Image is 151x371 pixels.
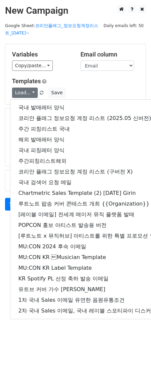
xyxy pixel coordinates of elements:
[12,51,70,58] h5: Variables
[81,51,139,58] h5: Email column
[12,78,41,85] a: Templates
[5,198,27,211] a: Send
[101,22,146,29] span: Daily emails left: 50
[5,23,98,36] small: Google Sheet:
[118,339,151,371] iframe: Chat Widget
[5,23,98,36] a: 코리안플래그_정보요청계정리스트_[DATE]~
[12,60,53,71] a: Copy/paste...
[5,5,146,16] h2: New Campaign
[12,88,38,98] a: Load...
[48,88,65,98] button: Save
[101,23,146,28] a: Daily emails left: 50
